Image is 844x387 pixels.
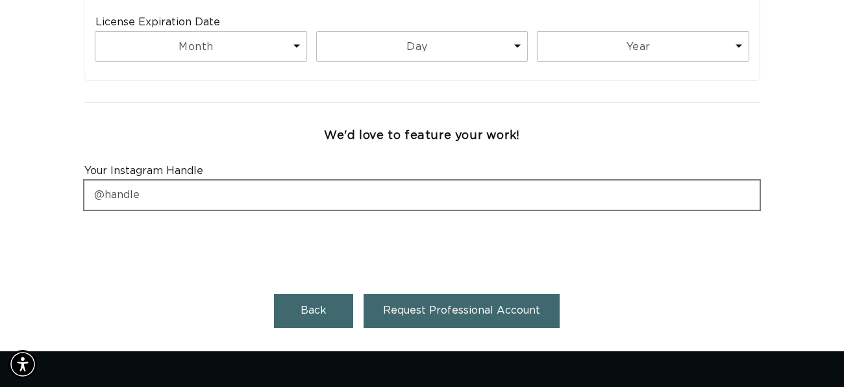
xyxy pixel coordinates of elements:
[84,164,203,178] label: Your Instagram Handle
[383,305,540,316] span: Request Professional Account
[364,294,560,327] button: Request Professional Account
[95,16,220,29] label: License Expiration Date
[84,181,760,210] input: @handle
[8,350,37,379] div: Accessibility Menu
[301,305,327,316] span: Back
[673,247,844,387] iframe: Chat Widget
[274,294,353,327] button: Back
[324,129,520,144] h3: We'd love to feature your work!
